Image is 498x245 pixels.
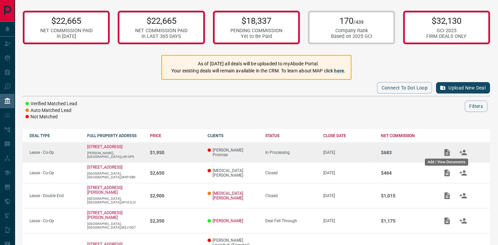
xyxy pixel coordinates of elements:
span: Add / View Documents [439,170,455,175]
span: Match Clients [455,218,471,223]
button: Upload New Deal [436,82,490,94]
li: Auto Matched Lead [25,107,77,114]
div: FULL PROPERTY ADDRESS [87,133,143,138]
div: PRICE [150,133,201,138]
p: $22,665 [40,16,93,26]
p: As of [DATE] all deals will be uploaded to myAbode Portal. [171,60,345,67]
span: /439 [353,19,364,25]
div: Based on 2025 GCI [331,34,372,39]
div: CLOSE DATE [323,133,374,138]
li: Not Matched [25,114,77,120]
a: here [334,68,344,73]
div: Deal Fell Through [265,219,316,223]
p: $1,015 [381,193,432,198]
p: Lease - Co-Op [30,150,80,155]
div: PENDING COMMISSION [230,28,282,34]
div: in LAST 365 DAYS [135,34,187,39]
span: Match Clients [455,170,471,175]
p: [GEOGRAPHIC_DATA],[GEOGRAPHIC_DATA],M4P-0B9 [87,172,143,179]
div: Closed [265,193,316,198]
p: [GEOGRAPHIC_DATA],[GEOGRAPHIC_DATA],M3J-0G7 [87,222,143,229]
p: Lease - Double End [30,193,80,198]
p: Lease - Co-Op [30,171,80,175]
div: STATUS [265,133,316,138]
div: Add / View Documents [425,159,468,166]
p: $2,350 [150,218,201,224]
p: [DATE] [323,193,374,198]
div: in [DATE] [40,34,93,39]
p: $32,130 [426,16,466,26]
div: In Processing [265,150,316,155]
div: CLIENTS [208,133,259,138]
span: Add / View Documents [439,150,455,155]
div: Closed [265,171,316,175]
button: Connect to Dot Loop [377,82,432,94]
div: Yet to Be Paid [230,34,282,39]
p: Your existing deals will remain available in the CRM. To learn about MAP click . [171,67,345,74]
p: $1,175 [381,218,432,224]
div: FIRM DEALS ONLY [426,34,466,39]
p: [PERSON_NAME],[GEOGRAPHIC_DATA],L4K-0P9 [87,151,143,159]
p: [DATE] [323,219,374,223]
div: DEAL TYPE [30,133,80,138]
button: Filters [465,101,487,112]
a: [MEDICAL_DATA][PERSON_NAME] [213,191,259,200]
p: [PERSON_NAME] Promise [208,148,259,157]
p: $2,650 [150,170,201,176]
a: [STREET_ADDRESS][PERSON_NAME] [87,185,122,195]
a: [STREET_ADDRESS][PERSON_NAME] [87,210,122,220]
div: NET COMMISSION PAID [40,28,93,34]
p: 170 [331,16,372,26]
span: Add / View Documents [439,218,455,223]
div: NET COMMISSION [381,133,432,138]
p: $18,337 [230,16,282,26]
p: Lease - Co-Op [30,219,80,223]
div: Company Rank [331,28,372,34]
li: Verified Matched Lead [25,101,77,107]
p: $1,950 [150,150,201,155]
a: [STREET_ADDRESS] [87,165,122,170]
p: [GEOGRAPHIC_DATA],[GEOGRAPHIC_DATA],M1H-3J2 [87,197,143,204]
a: [PERSON_NAME] [213,219,243,223]
p: $683 [381,150,432,155]
p: $22,665 [135,16,187,26]
p: [MEDICAL_DATA][PERSON_NAME] [208,168,259,178]
span: Match Clients [455,193,471,198]
p: $2,900 [150,193,201,198]
div: NET COMMISSION PAID [135,28,187,34]
p: $464 [381,170,432,176]
span: Match Clients [455,150,471,155]
div: GCI 2025 [426,28,466,34]
span: Add / View Documents [439,193,455,198]
p: [DATE] [323,150,374,155]
a: [STREET_ADDRESS] [87,144,122,149]
p: [DATE] [323,171,374,175]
